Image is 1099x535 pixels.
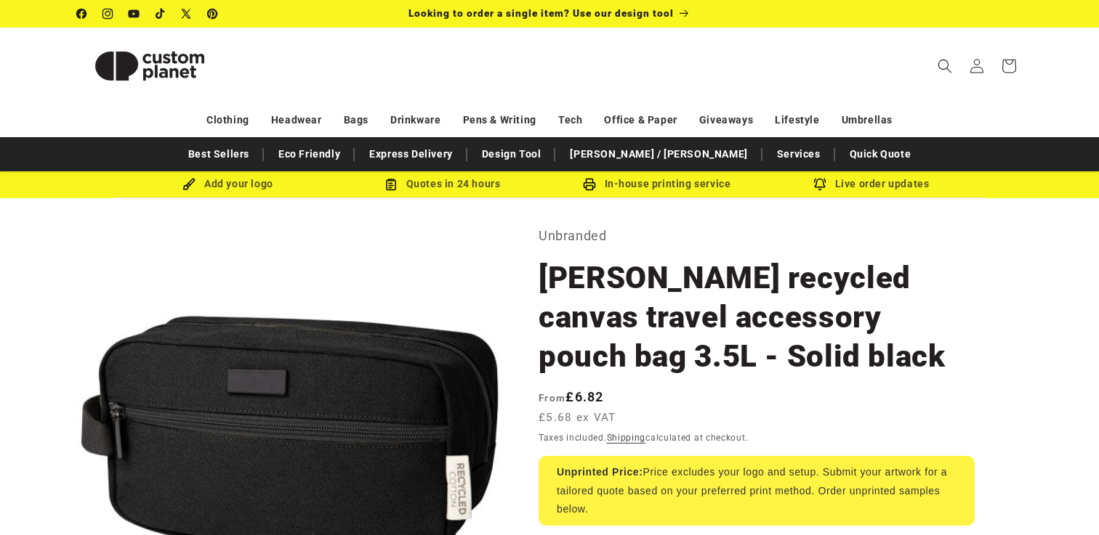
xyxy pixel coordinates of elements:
[775,107,819,133] a: Lifestyle
[842,107,893,133] a: Umbrellas
[764,175,978,193] div: Live order updates
[77,33,222,99] img: Custom Planet
[813,178,826,191] img: Order updates
[271,142,347,167] a: Eco Friendly
[539,392,565,404] span: From
[557,466,643,478] strong: Unprinted Price:
[929,50,961,82] summary: Search
[335,175,549,193] div: Quotes in 24 hours
[206,107,249,133] a: Clothing
[558,107,582,133] a: Tech
[549,175,764,193] div: In-house printing service
[362,142,460,167] a: Express Delivery
[121,175,335,193] div: Add your logo
[181,142,257,167] a: Best Sellers
[539,409,616,426] span: £5.68 ex VAT
[539,430,975,445] div: Taxes included. calculated at checkout.
[344,107,369,133] a: Bags
[463,107,536,133] a: Pens & Writing
[408,7,674,19] span: Looking to order a single item? Use our design tool
[390,107,440,133] a: Drinkware
[72,28,228,104] a: Custom Planet
[271,107,322,133] a: Headwear
[539,224,975,248] p: Unbranded
[539,258,975,376] h1: [PERSON_NAME] recycled canvas travel accessory pouch bag 3.5L - Solid black
[385,178,398,191] img: Order Updates Icon
[583,178,596,191] img: In-house printing
[539,389,604,404] strong: £6.82
[699,107,753,133] a: Giveaways
[604,107,677,133] a: Office & Paper
[842,142,919,167] a: Quick Quote
[475,142,549,167] a: Design Tool
[607,433,646,443] a: Shipping
[770,142,828,167] a: Services
[539,456,975,526] div: Price excludes your logo and setup. Submit your artwork for a tailored quote based on your prefer...
[563,142,754,167] a: [PERSON_NAME] / [PERSON_NAME]
[182,178,196,191] img: Brush Icon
